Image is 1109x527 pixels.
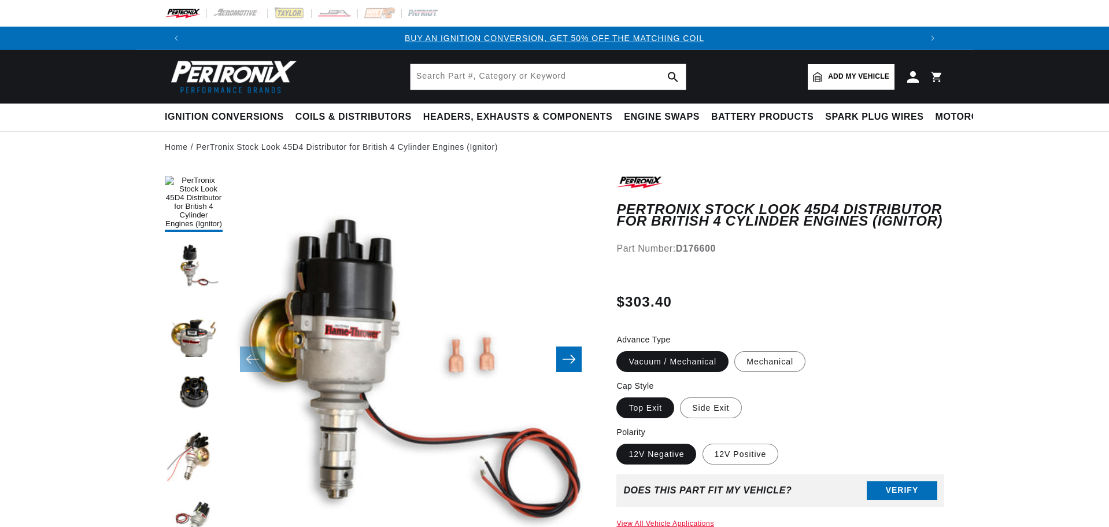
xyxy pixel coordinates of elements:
[676,244,716,253] strong: D176600
[411,64,686,90] input: Search Part #, Category or Keyword
[556,347,582,372] button: Slide right
[930,104,1010,131] summary: Motorcycle
[165,27,188,50] button: Translation missing: en.sections.announcements.previous_announcement
[616,292,672,312] span: $303.40
[165,104,290,131] summary: Ignition Conversions
[136,27,973,50] slideshow-component: Translation missing: en.sections.announcements.announcement_bar
[423,111,612,123] span: Headers, Exhausts & Components
[828,71,889,82] span: Add my vehicle
[867,481,937,500] button: Verify
[703,444,779,465] label: 12V Positive
[616,397,674,418] label: Top Exit
[165,174,223,232] button: Load image 1 in gallery view
[295,111,412,123] span: Coils & Distributors
[616,444,696,465] label: 12V Negative
[680,397,741,418] label: Side Exit
[165,429,223,487] button: Load image 5 in gallery view
[188,32,921,45] div: 1 of 3
[808,64,894,90] a: Add my vehicle
[825,111,923,123] span: Spark Plug Wires
[165,141,944,153] nav: breadcrumbs
[623,485,792,496] div: Does This part fit My vehicle?
[165,238,223,296] button: Load image 2 in gallery view
[921,27,944,50] button: Translation missing: en.sections.announcements.next_announcement
[616,351,729,372] label: Vacuum / Mechanical
[705,104,819,131] summary: Battery Products
[165,301,223,359] button: Load image 3 in gallery view
[936,111,1004,123] span: Motorcycle
[616,426,646,438] legend: Polarity
[165,365,223,423] button: Load image 4 in gallery view
[188,32,921,45] div: Announcement
[290,104,417,131] summary: Coils & Distributors
[196,141,498,153] a: PerTronix Stock Look 45D4 Distributor for British 4 Cylinder Engines (Ignitor)
[616,204,944,227] h1: PerTronix Stock Look 45D4 Distributor for British 4 Cylinder Engines (Ignitor)
[165,141,188,153] a: Home
[417,104,618,131] summary: Headers, Exhausts & Components
[240,347,265,372] button: Slide left
[660,64,686,90] button: search button
[616,380,655,392] legend: Cap Style
[711,111,814,123] span: Battery Products
[734,351,805,372] label: Mechanical
[819,104,929,131] summary: Spark Plug Wires
[616,334,671,346] legend: Advance Type
[405,34,704,43] a: BUY AN IGNITION CONVERSION, GET 50% OFF THE MATCHING COIL
[624,111,700,123] span: Engine Swaps
[165,57,298,97] img: Pertronix
[165,111,284,123] span: Ignition Conversions
[618,104,705,131] summary: Engine Swaps
[616,241,944,256] div: Part Number:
